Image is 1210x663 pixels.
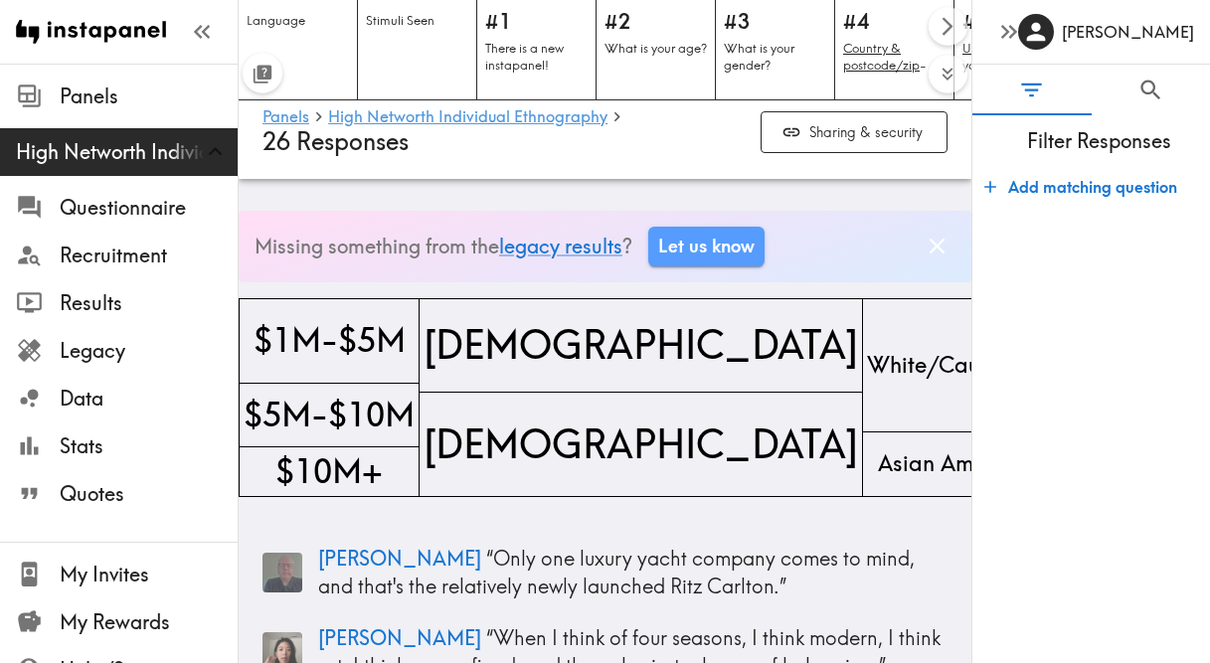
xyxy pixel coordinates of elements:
a: Panels [262,108,309,127]
span: Panels [60,83,238,110]
span: Legacy [60,337,238,365]
h5: #3 [724,8,826,36]
button: Add matching question [976,167,1185,207]
span: High Networth Individual Ethnography [16,138,238,166]
span: Questionnaire [60,194,238,222]
button: Scroll right [929,7,967,46]
p: What is your ethnicity? [962,40,1065,73]
p: What is your age? [605,40,707,57]
span: My Invites [60,561,238,588]
a: Let us know [648,227,765,266]
p: There is a new instapanel! [485,40,588,73]
span: Search [1137,77,1164,103]
span: White/Caucasian [863,346,1052,385]
img: Panelist thumbnail [262,553,302,592]
span: My Rewards [60,608,238,636]
a: High Networth Individual Ethnography [328,108,607,127]
span: Data [60,385,238,413]
p: Missing something from the ? [255,233,632,260]
button: Toggle between responses and questions [243,54,282,93]
span: [DEMOGRAPHIC_DATA] [420,414,862,475]
h5: #2 [605,8,707,36]
span: [DEMOGRAPHIC_DATA] [420,314,862,376]
p: “ Only one luxury yacht company comes to mind, and that's the relatively newly launched Ritz Carl... [318,545,948,600]
span: [PERSON_NAME] [318,546,481,571]
p: What is your gender? [724,40,826,73]
p: Stimuli Seen [366,12,468,29]
span: $5M-$10M [240,388,419,442]
button: Sharing & security [761,111,948,154]
u: Country & postcode/zip [843,40,920,73]
span: Recruitment [60,242,238,269]
h6: [PERSON_NAME] [1062,21,1194,43]
span: Stats [60,432,238,460]
span: Results [60,289,238,317]
h5: #5 [962,8,1065,36]
span: 26 Responses [262,127,409,156]
a: legacy results [499,234,622,258]
button: Dismiss banner [919,228,955,264]
button: Filter Responses [972,65,1092,115]
span: $1M-$5M [250,313,410,368]
h5: #4 [843,8,946,36]
span: Filter Responses [988,127,1210,155]
span: Quotes [60,480,238,508]
a: Panelist thumbnail[PERSON_NAME] “Only one luxury yacht company comes to mind, and that's the rela... [262,537,948,608]
span: Asian American [874,444,1041,483]
span: [PERSON_NAME] [318,625,481,650]
p: Language [247,12,349,29]
u: US-only [962,40,1008,56]
p: - [843,40,946,73]
span: $10M+ [271,444,387,499]
button: Expand to show all items [929,55,967,93]
h5: #1 [485,8,588,36]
